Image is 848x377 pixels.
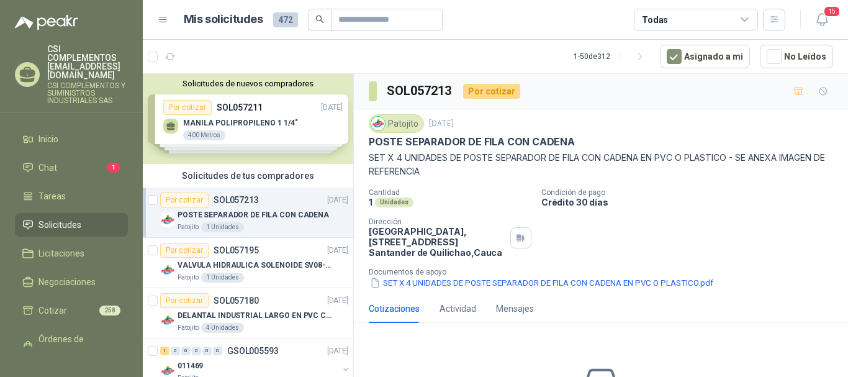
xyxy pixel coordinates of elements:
[15,184,128,208] a: Tareas
[823,6,841,17] span: 15
[178,310,332,322] p: DELANTAL INDUSTRIAL LARGO EN PVC COLOR AMARILLO
[369,135,575,148] p: POSTE SEPARADOR DE FILA CON CADENA
[38,189,66,203] span: Tareas
[369,302,420,316] div: Cotizaciones
[375,198,413,207] div: Unidades
[38,218,81,232] span: Solicitudes
[38,247,84,260] span: Licitaciones
[15,156,128,179] a: Chat1
[541,197,843,207] p: Crédito 30 días
[202,347,212,355] div: 0
[201,323,244,333] div: 4 Unidades
[369,151,833,178] p: SET X 4 UNIDADES DE POSTE SEPARADOR DE FILA CON CADENA EN PVC O PLASTICO - SE ANEXA IMAGEN DE REF...
[227,347,279,355] p: GSOL005593
[369,188,531,197] p: Cantidad
[369,114,424,133] div: Patojito
[15,127,128,151] a: Inicio
[369,276,715,289] button: SET X 4 UNIDADES DE POSTE SEPARADOR DE FILA CON CADENA EN PVC O PLASTICO.pdf
[642,13,668,27] div: Todas
[429,118,454,130] p: [DATE]
[327,245,348,257] p: [DATE]
[143,74,353,164] div: Solicitudes de nuevos compradoresPor cotizarSOL057211[DATE] MANILA POLIPROPILENO 1 1/4"400 Metros...
[178,360,203,372] p: 011469
[38,304,67,317] span: Cotizar
[760,45,833,68] button: No Leídos
[214,296,259,305] p: SOL057180
[178,273,199,283] p: Patojito
[811,9,833,31] button: 15
[160,293,209,308] div: Por cotizar
[315,15,324,24] span: search
[160,193,209,207] div: Por cotizar
[15,299,128,322] a: Cotizar258
[440,302,476,316] div: Actividad
[387,81,453,101] h3: SOL057213
[201,222,244,232] div: 1 Unidades
[214,196,259,204] p: SOL057213
[148,79,348,88] button: Solicitudes de nuevos compradores
[273,12,298,27] span: 472
[15,270,128,294] a: Negociaciones
[38,161,57,175] span: Chat
[38,132,58,146] span: Inicio
[369,217,505,226] p: Dirección
[327,194,348,206] p: [DATE]
[47,82,128,104] p: CSI COMPLEMENTOS Y SUMINISTROS INDUSTRIALES SAS
[160,313,175,328] img: Company Logo
[178,209,329,221] p: POSTE SEPARADOR DE FILA CON CADENA
[463,84,520,99] div: Por cotizar
[178,222,199,232] p: Patojito
[38,275,96,289] span: Negociaciones
[214,246,259,255] p: SOL057195
[99,306,120,316] span: 258
[496,302,534,316] div: Mensajes
[178,323,199,333] p: Patojito
[143,288,353,338] a: Por cotizarSOL057180[DATE] Company LogoDELANTAL INDUSTRIAL LARGO EN PVC COLOR AMARILLOPatojito4 U...
[184,11,263,29] h1: Mis solicitudes
[15,15,78,30] img: Logo peakr
[660,45,750,68] button: Asignado a mi
[181,347,191,355] div: 0
[15,327,128,365] a: Órdenes de Compra
[201,273,244,283] div: 1 Unidades
[15,242,128,265] a: Licitaciones
[47,45,128,79] p: CSI COMPLEMENTOS [EMAIL_ADDRESS][DOMAIN_NAME]
[369,226,505,258] p: [GEOGRAPHIC_DATA], [STREET_ADDRESS] Santander de Quilichao , Cauca
[192,347,201,355] div: 0
[327,295,348,307] p: [DATE]
[178,260,332,271] p: VALVULA HIDRAULICA SOLENOIDE SV08-20
[327,345,348,357] p: [DATE]
[160,347,169,355] div: 1
[371,117,385,130] img: Company Logo
[213,347,222,355] div: 0
[107,163,120,173] span: 1
[369,197,372,207] p: 1
[369,268,843,276] p: Documentos de apoyo
[160,263,175,278] img: Company Logo
[171,347,180,355] div: 0
[38,332,116,360] span: Órdenes de Compra
[574,47,650,66] div: 1 - 50 de 312
[160,243,209,258] div: Por cotizar
[143,238,353,288] a: Por cotizarSOL057195[DATE] Company LogoVALVULA HIDRAULICA SOLENOIDE SV08-20Patojito1 Unidades
[541,188,843,197] p: Condición de pago
[160,212,175,227] img: Company Logo
[143,164,353,188] div: Solicitudes de tus compradores
[15,213,128,237] a: Solicitudes
[143,188,353,238] a: Por cotizarSOL057213[DATE] Company LogoPOSTE SEPARADOR DE FILA CON CADENAPatojito1 Unidades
